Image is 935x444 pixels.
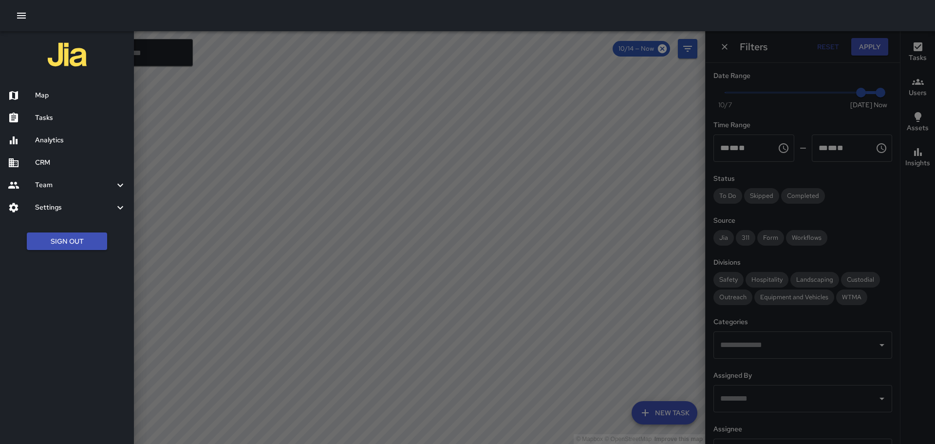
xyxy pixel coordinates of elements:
h6: Tasks [35,113,126,123]
h6: Analytics [35,135,126,146]
img: jia-logo [48,35,87,74]
h6: CRM [35,157,126,168]
h6: Settings [35,202,114,213]
h6: Map [35,90,126,101]
button: Sign Out [27,232,107,251]
h6: Team [35,180,114,191]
